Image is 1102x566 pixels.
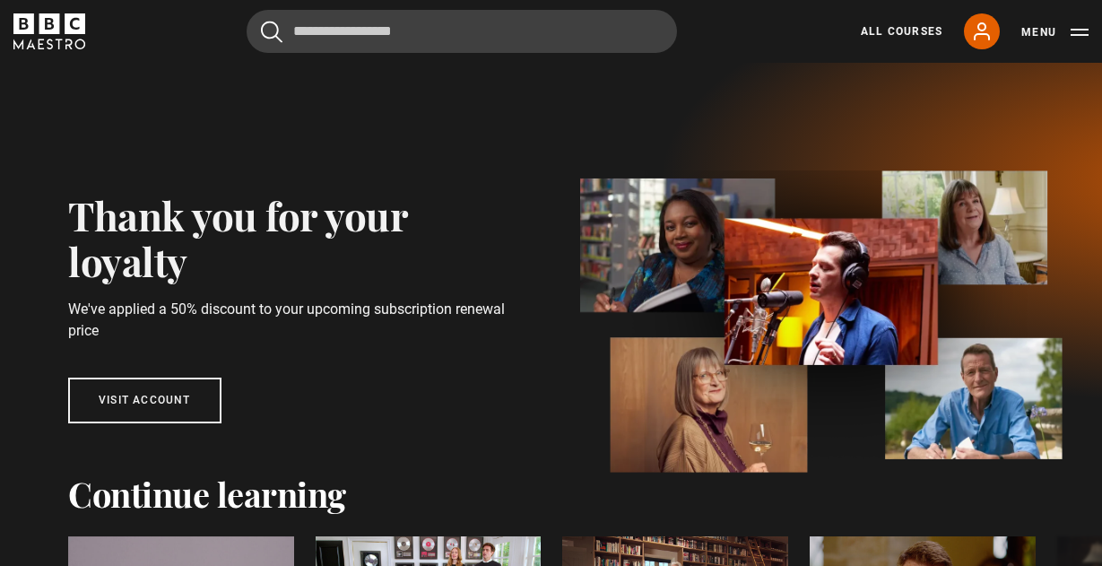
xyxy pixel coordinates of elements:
[68,474,1034,515] h2: Continue learning
[580,170,1063,474] img: banner_image-1d4a58306c65641337db.webp
[68,192,516,284] h2: Thank you for your loyalty
[247,10,677,53] input: Search
[68,378,221,423] a: Visit account
[861,23,942,39] a: All Courses
[13,13,85,49] svg: BBC Maestro
[261,21,282,43] button: Submit the search query
[68,299,516,342] p: We've applied a 50% discount to your upcoming subscription renewal price
[1021,23,1089,41] button: Toggle navigation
